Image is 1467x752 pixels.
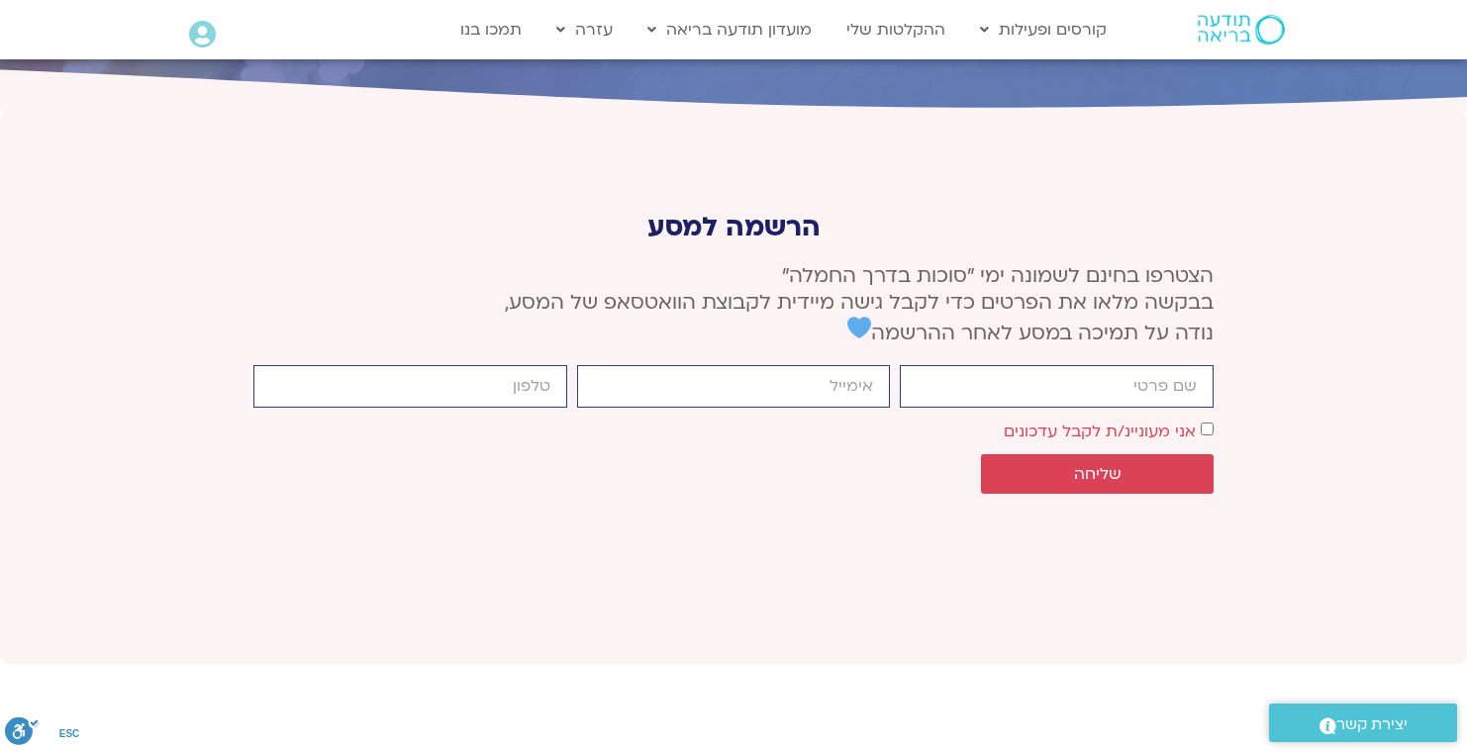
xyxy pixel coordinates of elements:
[900,365,1214,408] input: שם פרטי
[1336,711,1408,738] span: יצירת קשר
[847,316,871,339] img: 💙
[847,320,1214,346] span: נודה על תמיכה במסע לאחר ההרשמה
[981,454,1214,494] button: שליחה
[253,365,567,408] input: מותר להשתמש רק במספרים ותווי טלפון (#, -, *, וכו').
[577,365,891,408] input: אימייל
[505,289,1214,316] span: בבקשה מלאו את הפרטים כדי לקבל גישה מיידית לקבוצת הוואטסאפ של המסע,
[836,11,955,48] a: ההקלטות שלי
[253,262,1214,346] p: הצטרפו בחינם לשמונה ימי ״סוכות בדרך החמלה״
[546,11,623,48] a: עזרה
[450,11,532,48] a: תמכו בנו
[970,11,1117,48] a: קורסים ופעילות
[1198,15,1285,45] img: תודעה בריאה
[1074,465,1122,483] span: שליחה
[1269,704,1457,742] a: יצירת קשר
[637,11,822,48] a: מועדון תודעה בריאה
[253,365,1214,504] form: טופס חדש
[253,212,1214,242] p: הרשמה למסע
[1004,421,1196,442] label: אני מעוניינ/ת לקבל עדכונים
